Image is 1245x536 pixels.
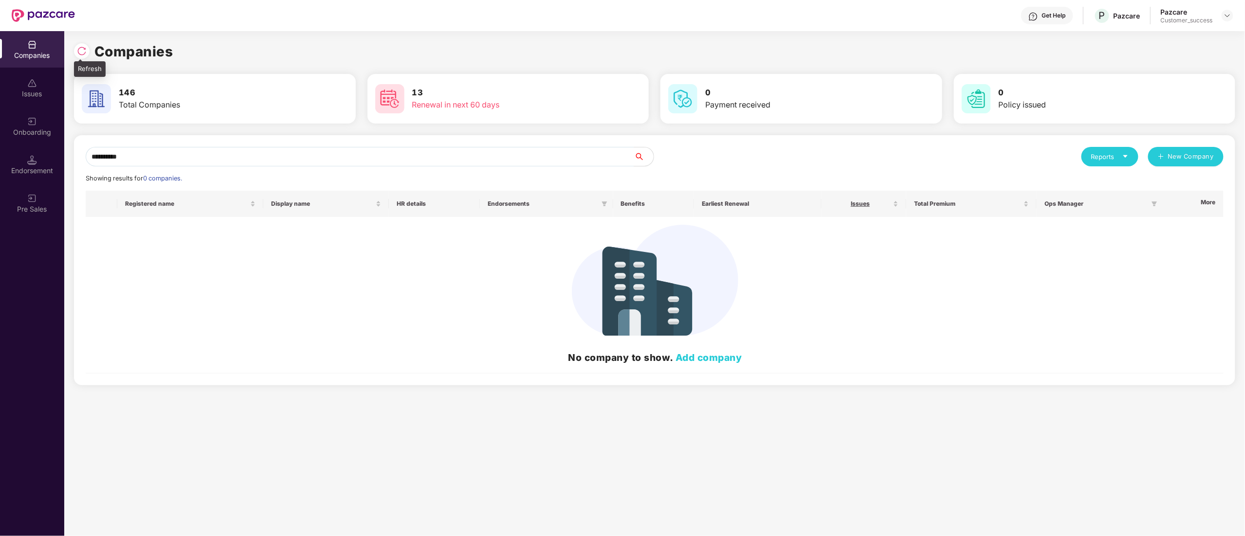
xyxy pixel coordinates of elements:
img: svg+xml;base64,PHN2ZyB4bWxucz0iaHR0cDovL3d3dy53My5vcmcvMjAwMC9zdmciIHdpZHRoPSI2MCIgaGVpZ2h0PSI2MC... [82,84,111,113]
img: svg+xml;base64,PHN2ZyBpZD0iSXNzdWVzX2Rpc2FibGVkIiB4bWxucz0iaHR0cDovL3d3dy53My5vcmcvMjAwMC9zdmciIH... [27,78,37,88]
div: Reports [1091,152,1129,161]
th: Issues [822,191,907,217]
img: New Pazcare Logo [12,9,75,22]
img: svg+xml;base64,PHN2ZyBpZD0iRHJvcGRvd24tMzJ4MzIiIHhtbG5zPSJodHRwOi8vd3d3LnczLm9yZy8yMDAwL3N2ZyIgd2... [1224,12,1231,19]
th: Registered name [117,191,263,217]
span: Display name [271,200,374,208]
th: Earliest Renewal [694,191,822,217]
a: Add company [676,352,742,363]
span: Total Premium [914,200,1022,208]
div: Pazcare [1114,11,1140,20]
th: Display name [263,191,389,217]
img: svg+xml;base64,PHN2ZyB3aWR0aD0iMTQuNSIgaGVpZ2h0PSIxNC41IiB2aWV3Qm94PSIwIDAgMTYgMTYiIGZpbGw9Im5vbm... [27,155,37,165]
span: Issues [829,200,892,208]
th: HR details [389,191,480,217]
h3: 0 [705,87,880,99]
span: P [1099,10,1105,21]
button: search [634,147,654,166]
span: filter [600,198,609,210]
button: plusNew Company [1148,147,1224,166]
span: Endorsements [488,200,598,208]
h3: 13 [412,87,587,99]
h3: 0 [999,87,1173,99]
th: More [1162,191,1224,217]
span: search [634,153,654,161]
h1: Companies [94,41,173,62]
div: Payment received [705,99,880,111]
img: svg+xml;base64,PHN2ZyBpZD0iUmVsb2FkLTMyeDMyIiB4bWxucz0iaHR0cDovL3d3dy53My5vcmcvMjAwMC9zdmciIHdpZH... [77,46,87,56]
img: svg+xml;base64,PHN2ZyB3aWR0aD0iMjAiIGhlaWdodD0iMjAiIHZpZXdCb3g9IjAgMCAyMCAyMCIgZmlsbD0ibm9uZSIgeG... [27,194,37,203]
span: Registered name [125,200,248,208]
th: Benefits [613,191,694,217]
span: 0 companies. [143,175,182,182]
div: Pazcare [1161,7,1213,17]
img: svg+xml;base64,PHN2ZyBpZD0iSGVscC0zMngzMiIgeG1sbnM9Imh0dHA6Ly93d3cudzMub3JnLzIwMDAvc3ZnIiB3aWR0aD... [1028,12,1038,21]
img: svg+xml;base64,PHN2ZyB4bWxucz0iaHR0cDovL3d3dy53My5vcmcvMjAwMC9zdmciIHdpZHRoPSI2MCIgaGVpZ2h0PSI2MC... [668,84,697,113]
span: New Company [1168,152,1214,161]
span: filter [602,201,607,207]
img: svg+xml;base64,PHN2ZyBpZD0iQ29tcGFuaWVzIiB4bWxucz0iaHR0cDovL3d3dy53My5vcmcvMjAwMC9zdmciIHdpZHRoPS... [27,40,37,50]
div: Renewal in next 60 days [412,99,587,111]
span: Ops Manager [1044,200,1148,208]
div: Refresh [74,61,106,77]
div: Customer_success [1161,17,1213,24]
h2: No company to show. [93,350,1217,365]
span: filter [1150,198,1159,210]
div: Get Help [1042,12,1066,19]
img: svg+xml;base64,PHN2ZyB4bWxucz0iaHR0cDovL3d3dy53My5vcmcvMjAwMC9zdmciIHdpZHRoPSI2MCIgaGVpZ2h0PSI2MC... [375,84,404,113]
img: svg+xml;base64,PHN2ZyB3aWR0aD0iMjAiIGhlaWdodD0iMjAiIHZpZXdCb3g9IjAgMCAyMCAyMCIgZmlsbD0ibm9uZSIgeG... [27,117,37,126]
img: svg+xml;base64,PHN2ZyB4bWxucz0iaHR0cDovL3d3dy53My5vcmcvMjAwMC9zdmciIHdpZHRoPSI2MCIgaGVpZ2h0PSI2MC... [962,84,991,113]
h3: 146 [119,87,293,99]
th: Total Premium [906,191,1037,217]
span: plus [1158,153,1164,161]
img: svg+xml;base64,PHN2ZyB4bWxucz0iaHR0cDovL3d3dy53My5vcmcvMjAwMC9zdmciIHdpZHRoPSIzNDIiIGhlaWdodD0iMj... [572,225,738,336]
span: filter [1152,201,1157,207]
span: caret-down [1122,153,1129,160]
div: Policy issued [999,99,1173,111]
span: Showing results for [86,175,182,182]
div: Total Companies [119,99,293,111]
